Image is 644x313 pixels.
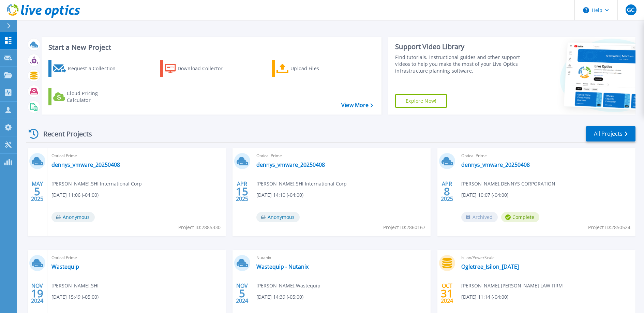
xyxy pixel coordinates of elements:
[48,60,124,77] a: Request a Collection
[68,62,122,75] div: Request a Collection
[51,263,79,270] a: Wastequip
[178,62,232,75] div: Download Collector
[51,180,142,188] span: [PERSON_NAME] , SHI International Corp
[51,254,222,262] span: Optical Prime
[461,191,508,199] span: [DATE] 10:07 (-04:00)
[441,290,453,296] span: 31
[31,179,44,204] div: MAY 2025
[290,62,345,75] div: Upload Files
[444,189,450,194] span: 8
[627,7,634,13] span: GC
[51,293,99,301] span: [DATE] 15:49 (-05:00)
[383,224,425,231] span: Project ID: 2860167
[440,179,453,204] div: APR 2025
[256,161,325,168] a: dennys_vmware_20250408
[256,152,426,160] span: Optical Prime
[440,281,453,306] div: OCT 2024
[31,290,43,296] span: 19
[34,189,40,194] span: 5
[256,191,303,199] span: [DATE] 14:10 (-04:00)
[256,254,426,262] span: Nutanix
[461,293,508,301] span: [DATE] 11:14 (-04:00)
[236,179,249,204] div: APR 2025
[160,60,236,77] a: Download Collector
[256,293,303,301] span: [DATE] 14:39 (-05:00)
[236,281,249,306] div: NOV 2024
[51,212,95,222] span: Anonymous
[256,282,320,289] span: [PERSON_NAME] , Wastequip
[341,102,373,108] a: View More
[48,44,373,51] h3: Start a New Project
[501,212,539,222] span: Complete
[461,254,631,262] span: Isilon/PowerScale
[31,281,44,306] div: NOV 2024
[461,161,530,168] a: dennys_vmware_20250408
[588,224,630,231] span: Project ID: 2850524
[256,263,309,270] a: Wastequip - Nutanix
[461,180,555,188] span: [PERSON_NAME] , DENNYS CORPORATION
[51,161,120,168] a: dennys_vmware_20250408
[236,189,248,194] span: 15
[395,94,447,108] a: Explore Now!
[51,191,99,199] span: [DATE] 11:06 (-04:00)
[586,126,635,141] a: All Projects
[48,88,124,105] a: Cloud Pricing Calculator
[67,90,121,104] div: Cloud Pricing Calculator
[256,180,347,188] span: [PERSON_NAME] , SHI International Corp
[461,212,498,222] span: Archived
[272,60,348,77] a: Upload Files
[51,152,222,160] span: Optical Prime
[461,282,563,289] span: [PERSON_NAME] , [PERSON_NAME] LAW FIRM
[51,282,99,289] span: [PERSON_NAME] , SHI
[256,212,300,222] span: Anonymous
[26,125,101,142] div: Recent Projects
[461,263,519,270] a: Ogletree_Isilon_[DATE]
[178,224,221,231] span: Project ID: 2885330
[461,152,631,160] span: Optical Prime
[239,290,245,296] span: 5
[395,54,521,74] div: Find tutorials, instructional guides and other support videos to help you make the most of your L...
[395,42,521,51] div: Support Video Library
